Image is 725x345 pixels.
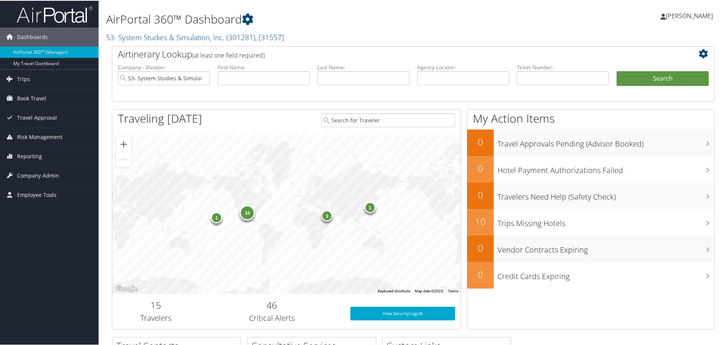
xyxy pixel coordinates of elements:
[321,112,455,126] input: Search for Traveler
[497,187,714,201] h3: Travelers Need Help (Safety Check)
[448,288,458,292] a: Terms (opens in new tab)
[467,129,714,155] a: 0Travel Approvals Pending (Advisor Booked)
[116,136,131,151] button: Zoom in
[364,201,375,212] div: 1
[106,31,284,42] a: S3- System Studies & Simulation, Inc.
[17,108,57,126] span: Travel Approval
[106,11,516,27] h1: AirPortal 360™ Dashboard
[467,208,714,235] a: 10Trips Missing Hotels
[211,211,222,223] div: 1
[226,31,255,42] span: ( 301281 )
[114,283,139,293] a: Open this area in Google Maps (opens a new window)
[17,5,93,23] img: airportal-logo.png
[205,312,339,323] h3: Critical Alerts
[17,127,63,146] span: Risk Management
[467,261,714,288] a: 0Credit Cards Expiring
[17,146,42,165] span: Reporting
[467,110,714,126] h1: My Action Items
[497,134,714,148] h3: Travel Approvals Pending (Advisor Booked)
[467,235,714,261] a: 0Vendor Contracts Expiring
[467,241,494,254] h2: 0
[350,306,455,320] a: View SecurityLogic®
[497,267,714,281] h3: Credit Cards Expiring
[192,50,265,59] span: (at least one field required)
[617,70,709,86] button: Search
[467,267,494,280] h2: 0
[17,88,46,107] span: Book Travel
[497,240,714,254] h3: Vendor Contracts Expiring
[467,214,494,227] h2: 10
[205,298,339,311] h2: 46
[17,69,30,88] span: Trips
[17,185,56,204] span: Employee Tools
[255,31,284,42] span: , [ 31557 ]
[17,27,48,46] span: Dashboards
[467,155,714,182] a: 0Hotel Payment Authorizations Failed
[517,63,609,70] label: Ticket Number:
[497,161,714,175] h3: Hotel Payment Authorizations Failed
[378,288,410,293] button: Keyboard shortcuts
[417,63,509,70] label: Agency Locator:
[118,47,659,60] h2: Airtinerary Lookup
[17,165,59,184] span: Company Admin
[467,135,494,148] h2: 0
[321,209,333,220] div: 3
[467,161,494,174] h2: 0
[118,63,210,70] label: Company - Division:
[467,188,494,201] h2: 0
[415,288,443,292] span: Map data ©2025
[118,312,194,323] h3: Travelers
[116,151,131,167] button: Zoom out
[118,110,202,126] h1: Traveling [DATE]
[118,298,194,311] h2: 15
[666,11,713,19] span: [PERSON_NAME]
[497,214,714,228] h3: Trips Missing Hotels
[114,283,139,293] img: Google
[317,63,410,70] label: Last Name:
[467,182,714,208] a: 0Travelers Need Help (Safety Check)
[240,205,255,220] div: 10
[218,63,310,70] label: First Name:
[661,4,720,27] a: [PERSON_NAME]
